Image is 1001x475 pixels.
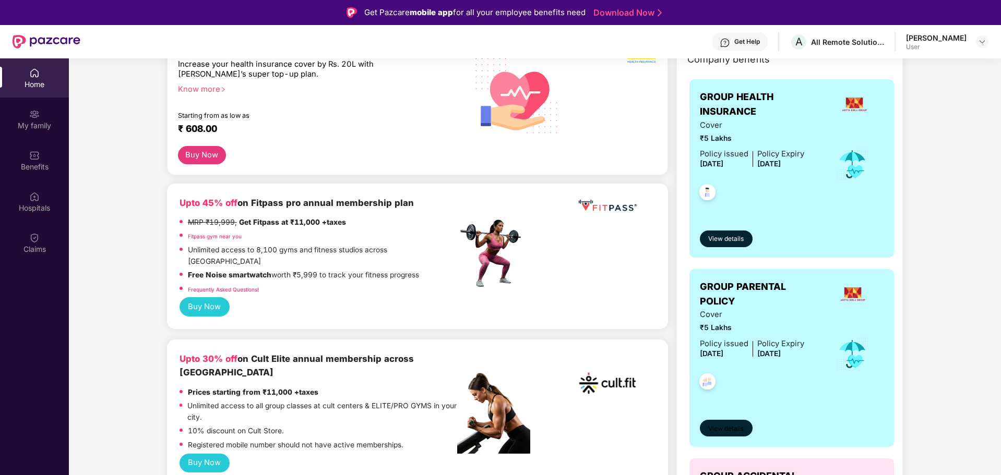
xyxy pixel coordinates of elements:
img: icon [836,337,869,371]
div: ₹ 608.00 [178,123,447,136]
img: svg+xml;base64,PHN2ZyBpZD0iRHJvcGRvd24tMzJ4MzIiIHhtbG5zPSJodHRwOi8vd3d3LnczLm9yZy8yMDAwL3N2ZyIgd2... [978,38,986,46]
div: Starting from as low as [178,112,413,119]
img: insurerLogo [839,280,867,308]
b: on Cult Elite annual membership across [GEOGRAPHIC_DATA] [180,354,414,377]
p: 10% discount on Cult Store. [188,425,284,437]
span: A [795,35,803,48]
button: Buy Now [180,297,230,316]
img: svg+xml;base64,PHN2ZyBpZD0iSGVscC0zMngzMiIgeG1sbnM9Imh0dHA6Ly93d3cudzMub3JnLzIwMDAvc3ZnIiB3aWR0aD... [720,38,730,48]
span: GROUP HEALTH INSURANCE [700,90,825,119]
b: on Fitpass pro annual membership plan [180,198,414,208]
span: Cover [700,309,804,321]
div: User [906,43,967,51]
img: svg+xml;base64,PHN2ZyB3aWR0aD0iMjAiIGhlaWdodD0iMjAiIHZpZXdCb3g9IjAgMCAyMCAyMCIgZmlsbD0ibm9uZSIgeG... [29,109,40,119]
a: Frequently Asked Questions! [188,286,259,293]
span: [DATE] [757,160,781,168]
p: Registered mobile number should not have active memberships. [188,440,403,451]
strong: Prices starting from ₹11,000 +taxes [188,388,318,396]
img: icon [836,147,869,181]
button: Buy Now [180,454,230,473]
img: Logo [347,7,357,18]
img: svg+xml;base64,PHN2ZyB4bWxucz0iaHR0cDovL3d3dy53My5vcmcvMjAwMC9zdmciIHdpZHRoPSI0OC45NDMiIGhlaWdodD... [695,181,720,206]
span: right [220,87,226,92]
div: Policy issued [700,338,748,350]
div: Get Help [734,38,760,46]
strong: Free Noise smartwatch [188,271,271,279]
img: svg+xml;base64,PHN2ZyBpZD0iSG9zcGl0YWxzIiB4bWxucz0iaHR0cDovL3d3dy53My5vcmcvMjAwMC9zdmciIHdpZHRoPS... [29,191,40,202]
div: All Remote Solutions Private Limited [811,37,884,47]
div: Get Pazcare for all your employee benefits need [364,6,586,19]
div: Know more [178,84,451,92]
span: ₹5 Lakhs [700,133,804,144]
div: Policy Expiry [757,148,804,160]
strong: mobile app [410,7,453,17]
img: New Pazcare Logo [13,35,80,48]
span: Company benefits [687,52,770,67]
span: View details [708,424,744,434]
button: View details [700,420,753,436]
div: Policy issued [700,148,748,160]
button: Buy Now [178,146,226,164]
img: fppp.png [576,196,639,215]
p: Unlimited access to all group classes at cult centers & ELITE/PRO GYMS in your city. [187,400,457,423]
span: ₹5 Lakhs [700,322,804,334]
img: svg+xml;base64,PHN2ZyBpZD0iQmVuZWZpdHMiIHhtbG5zPSJodHRwOi8vd3d3LnczLm9yZy8yMDAwL3N2ZyIgd2lkdGg9Ij... [29,150,40,161]
img: svg+xml;base64,PHN2ZyBpZD0iSG9tZSIgeG1sbnM9Imh0dHA6Ly93d3cudzMub3JnLzIwMDAvc3ZnIiB3aWR0aD0iMjAiIG... [29,68,40,78]
img: cult.png [576,352,639,415]
span: [DATE] [700,160,723,168]
span: [DATE] [757,349,781,358]
div: [PERSON_NAME] [906,33,967,43]
span: View details [708,234,744,244]
b: Upto 45% off [180,198,237,208]
img: Stroke [658,7,662,18]
div: Policy Expiry [757,338,804,350]
img: svg+xml;base64,PHN2ZyBpZD0iQ2xhaW0iIHhtbG5zPSJodHRwOi8vd3d3LnczLm9yZy8yMDAwL3N2ZyIgd2lkdGg9IjIwIi... [29,233,40,243]
span: [DATE] [700,349,723,358]
span: GROUP PARENTAL POLICY [700,279,822,309]
strong: Get Fitpass at ₹11,000 +taxes [239,218,346,226]
div: Increase your health insurance cover by Rs. 20L with [PERSON_NAME]’s super top-up plan. [178,59,412,80]
p: Unlimited access to 8,100 gyms and fitness studios across [GEOGRAPHIC_DATA] [188,245,457,267]
p: worth ₹5,999 to track your fitness progress [188,270,419,281]
a: Download Now [593,7,659,18]
a: Fitpass gym near you [188,233,242,239]
span: Cover [700,119,804,131]
img: svg+xml;base64,PHN2ZyB4bWxucz0iaHR0cDovL3d3dy53My5vcmcvMjAwMC9zdmciIHdpZHRoPSI0OC45NDMiIGhlaWdodD... [695,370,720,396]
img: svg+xml;base64,PHN2ZyB4bWxucz0iaHR0cDovL3d3dy53My5vcmcvMjAwMC9zdmciIHhtbG5zOnhsaW5rPSJodHRwOi8vd3... [467,44,567,145]
del: MRP ₹19,999, [188,218,237,226]
img: pc2.png [457,373,530,454]
img: insurerLogo [840,90,868,118]
img: fpp.png [457,217,530,290]
button: View details [700,230,753,247]
b: Upto 30% off [180,354,237,364]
